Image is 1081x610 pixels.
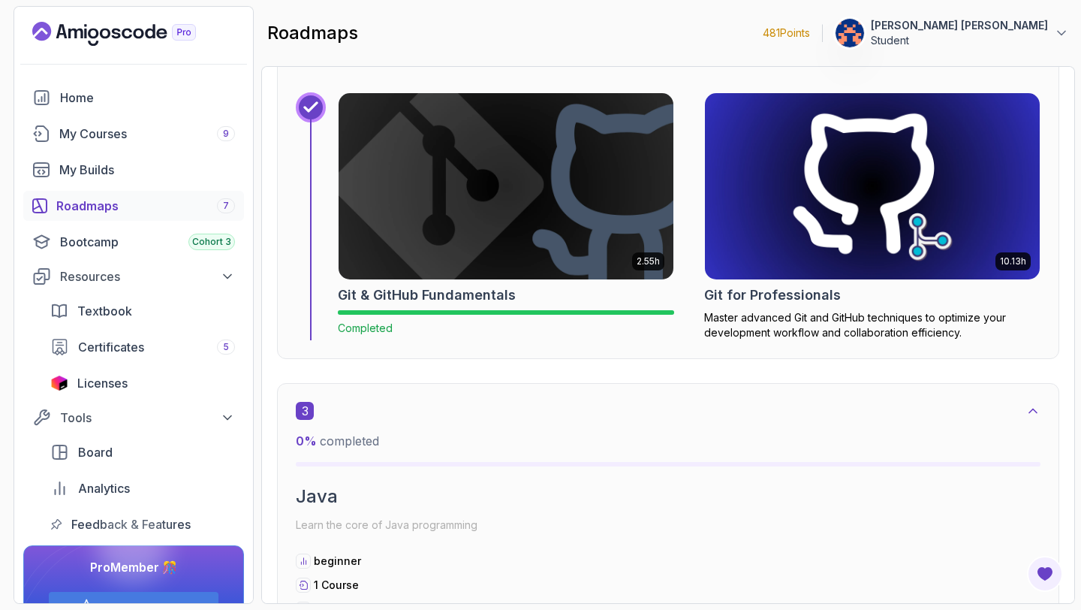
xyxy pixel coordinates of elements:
a: Git for Professionals card10.13hGit for ProfessionalsMaster advanced Git and GitHub techniques to... [704,92,1040,340]
div: Resources [60,267,235,285]
button: Resources [23,263,244,290]
div: Roadmaps [56,197,235,215]
div: Tools [60,409,235,427]
span: Licenses [77,374,128,392]
a: roadmaps [23,191,244,221]
span: 0 % [296,433,317,448]
p: beginner [314,554,361,569]
h2: Java [296,485,1040,509]
img: user profile image [836,19,864,47]
img: jetbrains icon [50,376,68,391]
img: Git for Professionals card [697,89,1048,284]
p: 481 Points [763,26,810,41]
button: user profile image[PERSON_NAME] [PERSON_NAME]Student [835,18,1069,48]
span: completed [296,433,379,448]
p: 10.13h [1000,255,1026,267]
a: builds [23,155,244,185]
div: Home [60,89,235,107]
span: Analytics [78,479,130,497]
div: My Courses [59,125,235,143]
span: 5 [223,341,229,353]
span: Certificates [78,338,144,356]
span: Board [78,443,113,461]
span: 3 [296,402,314,420]
a: bootcamp [23,227,244,257]
button: Open Feedback Button [1027,556,1063,592]
a: licenses [41,368,244,398]
p: Master advanced Git and GitHub techniques to optimize your development workflow and collaboration... [704,310,1040,340]
a: Landing page [32,22,230,46]
a: certificates [41,332,244,362]
a: Git & GitHub Fundamentals card2.55hGit & GitHub FundamentalsCompleted [338,92,674,336]
span: Completed [338,322,393,334]
img: Git & GitHub Fundamentals card [339,93,673,279]
h2: Git & GitHub Fundamentals [338,285,516,306]
a: analytics [41,473,244,503]
span: Feedback & Features [71,515,191,533]
p: [PERSON_NAME] [PERSON_NAME] [871,18,1048,33]
a: feedback [41,509,244,539]
button: Tools [23,404,244,431]
a: textbook [41,296,244,326]
span: Cohort 3 [192,236,231,248]
p: Student [871,33,1048,48]
div: My Builds [59,161,235,179]
span: Textbook [77,302,132,320]
span: 7 [223,200,229,212]
p: 2.55h [637,255,660,267]
h2: Git for Professionals [704,285,841,306]
div: Bootcamp [60,233,235,251]
p: Learn the core of Java programming [296,515,1040,536]
span: 1 Course [314,578,359,591]
h2: roadmaps [267,21,358,45]
a: home [23,83,244,113]
a: courses [23,119,244,149]
a: board [41,437,244,467]
span: 9 [223,128,229,140]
